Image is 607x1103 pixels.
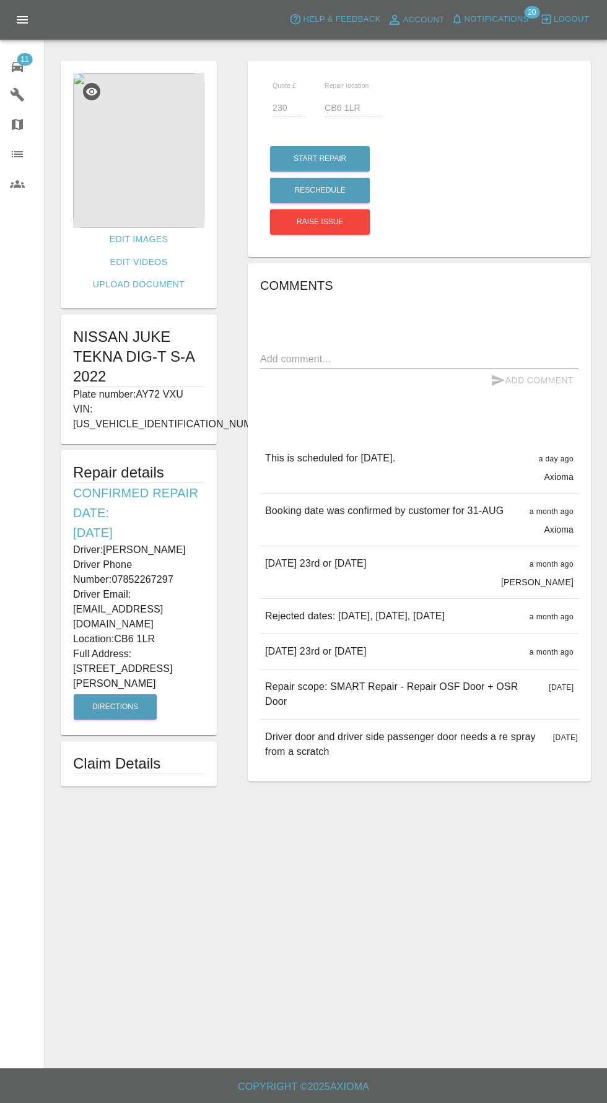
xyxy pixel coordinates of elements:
p: Full Address: [STREET_ADDRESS][PERSON_NAME] [73,647,204,691]
span: Repair location [325,82,369,89]
p: Location: CB6 1LR [73,632,204,647]
span: a day ago [539,455,574,463]
h1: Claim Details [73,754,204,774]
h6: Comments [260,276,579,295]
p: Driver: [PERSON_NAME] [73,543,204,557]
a: Upload Document [88,273,190,296]
p: Plate number: AY72 VXU [73,387,204,402]
button: Notifications [448,10,532,29]
span: a month ago [530,507,574,516]
p: [DATE] 23rd or [DATE] [265,644,367,659]
span: 11 [17,53,32,66]
p: [DATE] 23rd or [DATE] [265,556,367,571]
button: Help & Feedback [286,10,383,29]
p: Driver Email: [EMAIL_ADDRESS][DOMAIN_NAME] [73,587,204,632]
h1: NISSAN JUKE TEKNA DIG-T S-A 2022 [73,327,204,386]
h6: Confirmed Repair Date: [DATE] [73,483,204,543]
p: Axioma [544,471,574,483]
p: VIN: [US_VEHICLE_IDENTIFICATION_NUMBER] [73,402,204,432]
button: Open drawer [7,5,37,35]
button: Raise issue [270,209,370,235]
span: Help & Feedback [303,12,380,27]
button: Start Repair [270,146,370,172]
span: 20 [524,6,539,19]
h6: Copyright © 2025 Axioma [10,1078,597,1096]
img: 329c1fcb-4066-43f3-b79d-0c7514d3a5e4 [73,73,204,228]
p: This is scheduled for [DATE]. [265,451,395,466]
span: Notifications [465,12,529,27]
button: Reschedule [270,178,370,203]
span: a month ago [530,560,574,569]
span: Account [403,13,445,27]
a: Edit Videos [105,251,173,274]
span: Logout [554,12,589,27]
h5: Repair details [73,463,204,482]
p: Repair scope: SMART Repair - Repair OSF Door + OSR Door [265,679,539,709]
a: Account [384,10,448,30]
span: a month ago [530,648,574,656]
p: Driver Phone Number: 07852267297 [73,557,204,587]
button: Directions [74,694,157,720]
p: Rejected dates: [DATE], [DATE], [DATE] [265,609,445,624]
span: [DATE] [553,733,578,742]
span: Quote £ [273,82,296,89]
p: Booking date was confirmed by customer for 31-AUG [265,504,504,518]
p: Driver door and driver side passenger door needs a re spray from a scratch [265,730,543,759]
span: a month ago [530,613,574,621]
a: Edit Images [105,228,173,251]
span: [DATE] [549,683,574,692]
button: Logout [537,10,592,29]
p: Axioma [544,523,574,536]
p: [PERSON_NAME] [501,576,574,588]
